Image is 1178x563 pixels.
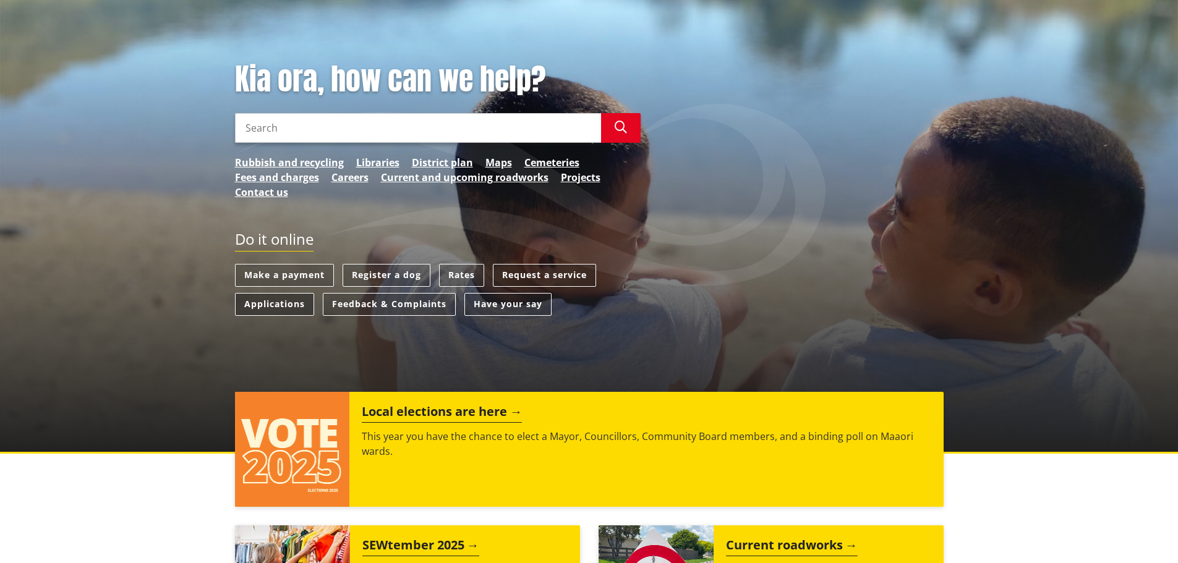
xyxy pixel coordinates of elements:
[331,170,369,185] a: Careers
[235,264,334,287] a: Make a payment
[235,62,641,98] h1: Kia ora, how can we help?
[235,170,319,185] a: Fees and charges
[561,170,600,185] a: Projects
[412,155,473,170] a: District plan
[235,113,601,143] input: Search input
[235,293,314,316] a: Applications
[343,264,430,287] a: Register a dog
[493,264,596,287] a: Request a service
[439,264,484,287] a: Rates
[323,293,456,316] a: Feedback & Complaints
[356,155,399,170] a: Libraries
[235,231,314,252] h2: Do it online
[726,538,858,556] h2: Current roadworks
[362,429,931,459] p: This year you have the chance to elect a Mayor, Councillors, Community Board members, and a bindi...
[362,538,479,556] h2: SEWtember 2025
[235,392,944,507] a: Local elections are here This year you have the chance to elect a Mayor, Councillors, Community B...
[485,155,512,170] a: Maps
[235,392,350,507] img: Vote 2025
[235,185,288,200] a: Contact us
[362,404,522,423] h2: Local elections are here
[464,293,552,316] a: Have your say
[524,155,579,170] a: Cemeteries
[381,170,548,185] a: Current and upcoming roadworks
[235,155,344,170] a: Rubbish and recycling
